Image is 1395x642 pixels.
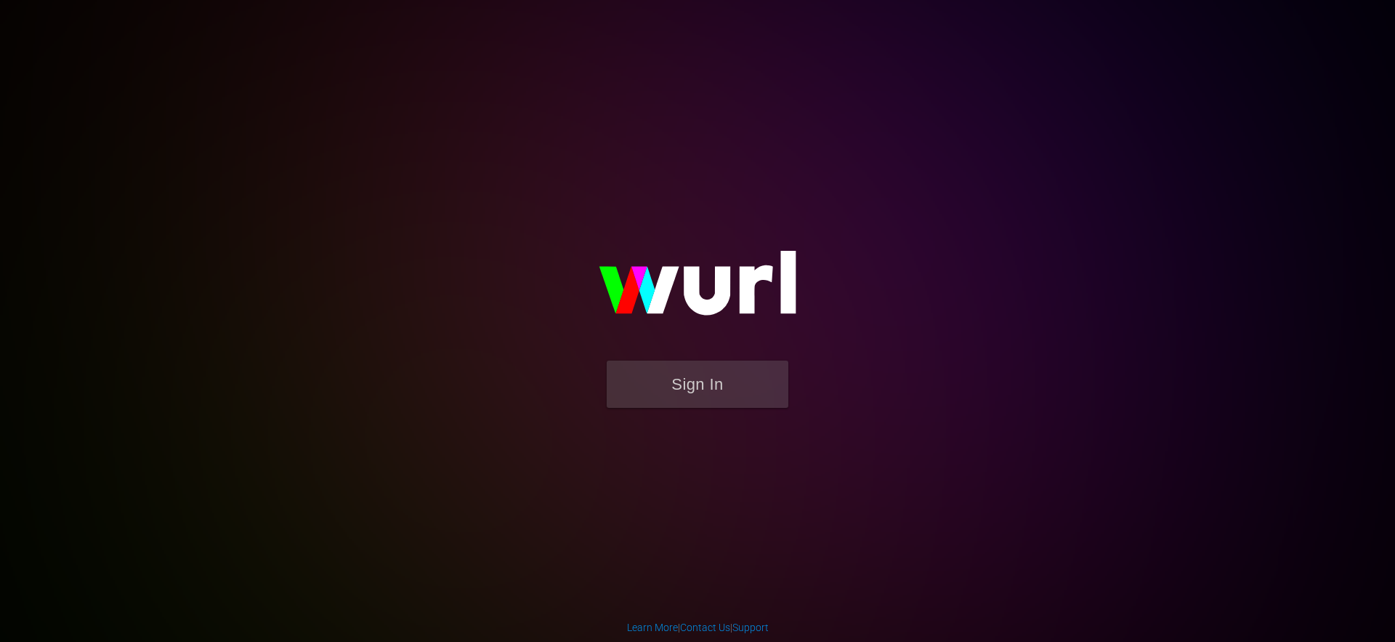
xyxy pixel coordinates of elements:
a: Contact Us [680,622,730,633]
a: Support [732,622,769,633]
div: | | [627,620,769,635]
button: Sign In [607,361,788,408]
img: wurl-logo-on-black-223613ac3d8ba8fe6dc639794a292ebdb59501304c7dfd60c99c58986ef67473.svg [552,220,843,361]
a: Learn More [627,622,678,633]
